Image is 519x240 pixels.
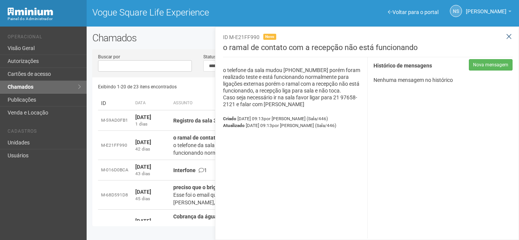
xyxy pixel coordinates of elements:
[135,114,151,120] strong: [DATE]
[173,184,340,190] strong: preciso que o brigadista isole o o alarme de incêndio amanhã às 09h.
[388,9,438,15] a: Voltar para o portal
[466,9,511,16] a: [PERSON_NAME]
[170,96,387,110] th: Assunto
[223,116,236,121] strong: Criado
[98,96,132,110] td: ID
[135,121,167,127] div: 1 dias
[135,218,151,224] strong: [DATE]
[272,123,336,128] span: por [PERSON_NAME] (Sala/446)
[246,123,336,128] span: [DATE] 09:13
[98,160,132,180] td: M-016D0BCA
[173,167,196,173] strong: Interfone
[199,167,207,173] span: 1
[135,139,151,145] strong: [DATE]
[135,146,167,152] div: 42 dias
[92,32,513,44] h2: Chamados
[237,116,328,121] span: [DATE] 09:13
[263,34,276,40] span: Novo
[135,164,151,170] strong: [DATE]
[223,123,245,128] strong: Atualizado
[135,196,167,202] div: 45 dias
[135,171,167,177] div: 43 dias
[223,44,513,57] h3: o ramal de contato com a recepção não está funcionando
[173,220,384,235] div: Bom dia, A cobrança de água individual vem aumentando gradativamente . Gostaria de entender o por...
[173,191,384,206] div: Esse foi o email que mandei pra letícia: Olá Letícia, boa tarde. Acabei de falar com a [PERSON_NA...
[135,189,151,195] strong: [DATE]
[469,59,513,71] button: Nova mensagem
[466,1,506,14] span: Nicolle Silva
[92,8,297,17] h1: Vogue Square Life Experience
[98,180,132,210] td: M-68D591D8
[203,53,216,60] label: Status
[8,8,53,16] img: Minium
[264,116,328,121] span: por [PERSON_NAME] (Sala/446)
[173,118,223,124] strong: Registro da sala 358
[8,129,81,136] li: Cadastros
[223,67,362,108] p: o telefone da sala mudou [PHONE_NUMBER] porém foram realizado teste e está funcionando normalment...
[8,34,81,42] li: Operacional
[132,96,170,110] th: Data
[8,16,81,22] div: Painel do Administrador
[98,131,132,160] td: M-E21FF990
[173,213,217,220] strong: Cobrança da água
[373,77,513,83] p: Nenhuma mensagem no histórico
[98,110,132,131] td: M-59AD0FB1
[450,5,462,17] a: NS
[98,53,120,60] label: Buscar por
[373,63,432,69] strong: Histórico de mensagens
[223,34,259,40] span: ID M-E21FF990
[98,81,303,93] div: Exibindo 1-20 de 23 itens encontrados
[173,135,311,141] strong: o ramal de contato com a recepção não está funcionando
[173,141,384,157] div: o telefone da sala mudou [PHONE_NUMBER] porém foram realizado teste e está funcionando normalment...
[98,210,132,239] td: M-97FCF76D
